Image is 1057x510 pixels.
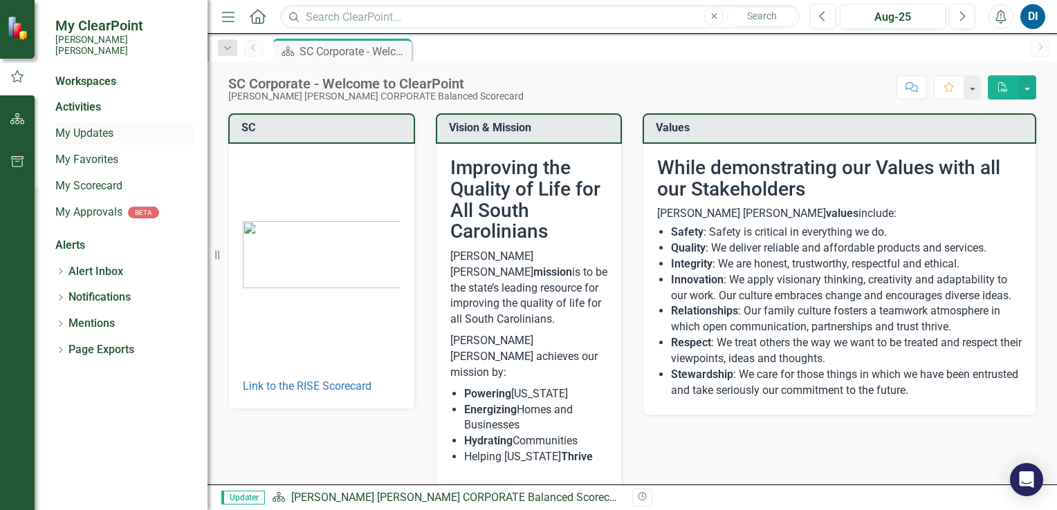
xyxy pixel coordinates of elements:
p: [PERSON_NAME] [PERSON_NAME] is to be the state’s leading resource for improving the quality of li... [450,249,608,330]
img: ClearPoint Strategy [7,16,31,40]
h3: Vision & Mission [449,122,614,134]
h3: SC [241,122,407,134]
li: : Our family culture fosters a teamwork atmosphere in which open communication, partnerships and ... [671,303,1022,335]
strong: Integrity [671,257,713,270]
a: My Favorites [55,152,194,168]
h2: Improving the Quality of Life for All South Carolinians [450,158,608,243]
a: My Updates [55,126,194,142]
p: [PERSON_NAME] [PERSON_NAME] achieves our mission by: [450,330,608,384]
li: Helping [US_STATE] [464,449,608,465]
span: Updater [221,491,265,504]
div: SC Corporate - Welcome to ClearPoint [228,76,524,91]
strong: Thrive [561,450,593,463]
li: : We are honest, trustworthy, respectful and ethical. [671,256,1022,272]
a: Page Exports [68,342,134,358]
strong: Energizing [464,403,517,416]
li: : Safety is critical in everything we do. [671,225,1022,240]
div: Activities [55,100,194,115]
li: Communities [464,433,608,449]
button: Aug-25 [840,4,946,29]
input: Search ClearPoint... [280,5,800,29]
button: DI [1020,4,1045,29]
strong: Powering [464,387,511,400]
a: Link to the RISE Scorecard [243,379,371,393]
div: BETA [128,207,159,218]
a: My Approvals [55,205,122,220]
a: My Scorecard [55,178,194,194]
strong: Stewardship [671,368,733,381]
li: : We apply visionary thinking, creativity and adaptability to our work. Our culture embraces chan... [671,272,1022,304]
div: [PERSON_NAME] [PERSON_NAME] CORPORATE Balanced Scorecard [228,91,524,102]
li: Homes and Businesses [464,402,608,434]
div: Workspaces [55,74,116,90]
strong: Innovation [671,273,724,286]
strong: Quality [671,241,706,254]
div: Alerts [55,238,194,254]
strong: Respect [671,336,711,349]
span: My ClearPoint [55,17,194,34]
h3: Values [656,122,1028,134]
strong: values [826,207,858,220]
div: » [272,490,622,506]
div: SC Corporate - Welcome to ClearPoint [300,43,408,60]
button: Search [727,7,796,26]
li: : We care for those things in which we have been entrusted and take seriously our commitment to t... [671,367,1022,399]
li: [US_STATE] [464,386,608,402]
a: Notifications [68,290,131,305]
strong: mission [533,265,572,278]
a: Mentions [68,316,115,332]
li: : We deliver reliable and affordable products and services. [671,240,1022,256]
div: Aug-25 [845,9,941,26]
a: [PERSON_NAME] [PERSON_NAME] CORPORATE Balanced Scorecard [291,491,625,504]
strong: Safety [671,225,704,238]
span: Search [747,10,777,21]
a: Alert Inbox [68,264,123,280]
li: : We treat others the way we want to be treated and respect their viewpoints, ideas and thoughts. [671,335,1022,367]
h2: While demonstrating our Values with all our Stakeholders [657,158,1022,200]
strong: Relationships [671,304,738,317]
div: Open Intercom Messenger [1010,463,1043,496]
p: [PERSON_NAME] [PERSON_NAME] include: [657,206,1022,222]
strong: Hydrating [464,434,513,447]
small: [PERSON_NAME] [PERSON_NAME] [55,34,194,57]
